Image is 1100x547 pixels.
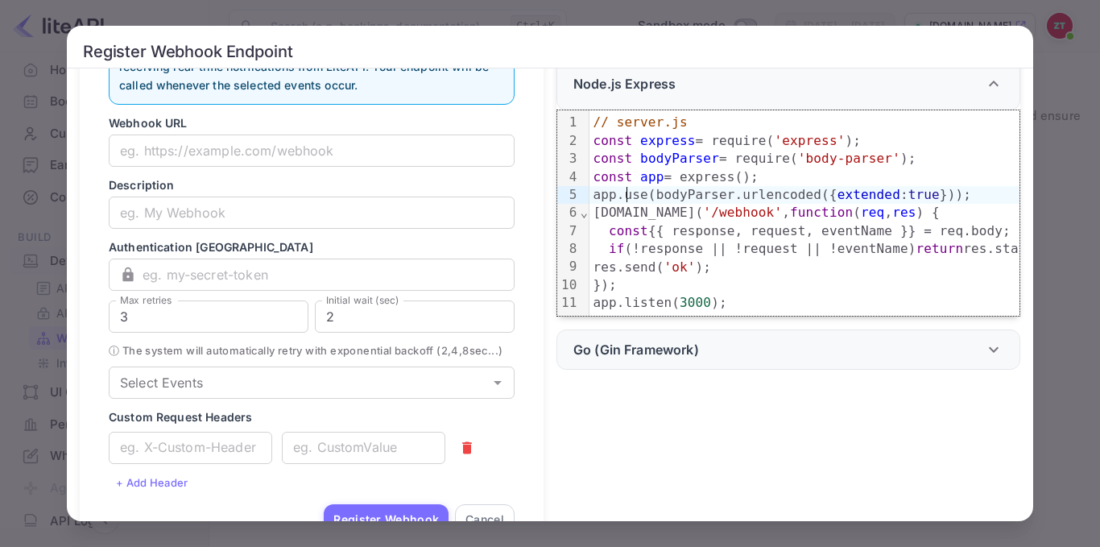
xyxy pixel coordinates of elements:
[837,187,900,202] span: extended
[593,151,632,166] span: const
[557,240,580,258] div: 8
[557,222,580,240] div: 7
[640,169,664,184] span: app
[109,135,515,167] input: eg. https://example.com/webhook
[573,340,699,359] p: Go (Gin Framework)
[790,205,853,220] span: function
[109,197,515,229] input: eg. My Webhook
[120,293,172,307] label: Max retries
[798,151,900,166] span: 'body-parser'
[109,176,515,193] p: Description
[640,133,695,148] span: express
[861,205,884,220] span: req
[916,241,964,256] span: return
[640,151,719,166] span: bodyParser
[664,259,695,275] span: 'ok'
[593,133,632,148] span: const
[557,276,580,294] div: 10
[557,150,580,168] div: 3
[109,238,515,255] p: Authentication [GEOGRAPHIC_DATA]
[703,205,782,220] span: '/webhook'
[609,223,648,238] span: const
[557,258,580,276] div: 9
[282,432,445,464] input: eg. CustomValue
[557,186,580,204] div: 5
[557,132,580,150] div: 2
[109,342,515,360] span: ⓘ The system will automatically retry with exponential backoff ( 2 , 4 , 8 sec...)
[114,371,483,394] input: Choose event types...
[143,259,515,291] input: eg. my-secret-token
[455,504,515,535] button: Cancel
[557,114,580,131] div: 1
[109,432,272,464] input: eg. X-Custom-Header
[326,293,399,307] label: Initial wait (sec)
[573,74,676,93] p: Node.js Express
[774,133,845,148] span: 'express'
[557,294,580,312] div: 11
[109,470,196,495] button: + Add Header
[556,57,1020,110] div: Node.js Express
[609,241,625,256] span: if
[67,26,1033,68] h2: Register Webhook Endpoint
[680,295,711,310] span: 3000
[593,114,687,130] span: // server.js
[324,504,449,535] button: Register Webhook
[109,408,515,425] p: Custom Request Headers
[486,371,509,394] button: Open
[109,114,515,131] p: Webhook URL
[892,205,916,220] span: res
[556,329,1020,370] div: Go (Gin Framework)
[557,168,580,186] div: 4
[908,187,940,202] span: true
[580,205,589,220] span: Fold line
[557,204,580,222] div: 6
[593,169,632,184] span: const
